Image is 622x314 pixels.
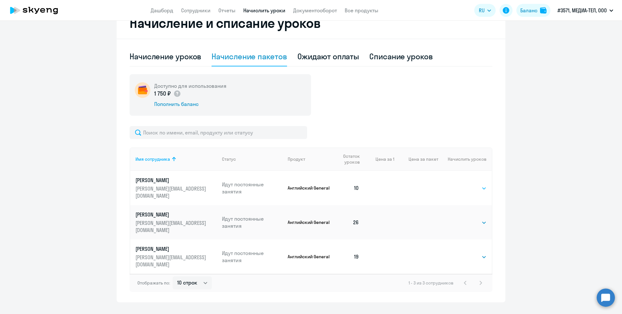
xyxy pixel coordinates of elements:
span: Отображать по: [137,280,170,286]
td: 19 [331,239,364,274]
th: Начислить уроков [438,147,492,171]
a: [PERSON_NAME][PERSON_NAME][EMAIL_ADDRESS][DOMAIN_NAME] [135,211,217,234]
a: Отчеты [218,7,236,14]
div: Пополнить баланс [154,100,226,108]
p: #3571, МЕДИА-ТЕЛ, ООО [558,6,607,14]
a: Все продукты [345,7,378,14]
span: RU [479,6,485,14]
div: Статус [222,156,236,162]
div: Имя сотрудника [135,156,217,162]
p: [PERSON_NAME][EMAIL_ADDRESS][DOMAIN_NAME] [135,254,208,268]
span: Остаток уроков [337,153,360,165]
p: Идут постоянные занятия [222,250,283,264]
a: Начислить уроки [243,7,285,14]
div: Продукт [288,156,305,162]
div: Продукт [288,156,331,162]
p: [PERSON_NAME] [135,177,208,184]
p: Идут постоянные занятия [222,181,283,195]
th: Цена за пакет [394,147,438,171]
div: Имя сотрудника [135,156,170,162]
button: RU [474,4,496,17]
p: Английский General [288,254,331,260]
input: Поиск по имени, email, продукту или статусу [130,126,307,139]
a: [PERSON_NAME][PERSON_NAME][EMAIL_ADDRESS][DOMAIN_NAME] [135,177,217,199]
p: 1 750 ₽ [154,89,181,98]
td: 10 [331,171,364,205]
p: [PERSON_NAME][EMAIL_ADDRESS][DOMAIN_NAME] [135,219,208,234]
p: Английский General [288,219,331,225]
img: balance [540,7,547,14]
div: Ожидают оплаты [297,51,359,62]
th: Цена за 1 [364,147,394,171]
h2: Начисление и списание уроков [130,15,492,31]
td: 26 [331,205,364,239]
p: [PERSON_NAME] [135,211,208,218]
img: wallet-circle.png [135,82,150,98]
div: Списание уроков [369,51,433,62]
p: Идут постоянные занятия [222,215,283,229]
div: Начисление пакетов [212,51,287,62]
div: Статус [222,156,283,162]
a: Дашборд [151,7,173,14]
div: Начисление уроков [130,51,201,62]
p: [PERSON_NAME][EMAIL_ADDRESS][DOMAIN_NAME] [135,185,208,199]
h5: Доступно для использования [154,82,226,89]
a: [PERSON_NAME][PERSON_NAME][EMAIL_ADDRESS][DOMAIN_NAME] [135,245,217,268]
button: #3571, МЕДИА-ТЕЛ, ООО [554,3,616,18]
p: [PERSON_NAME] [135,245,208,252]
div: Остаток уроков [337,153,364,165]
div: Баланс [520,6,537,14]
span: 1 - 3 из 3 сотрудников [409,280,454,286]
p: Английский General [288,185,331,191]
a: Документооборот [293,7,337,14]
button: Балансbalance [516,4,550,17]
a: Сотрудники [181,7,211,14]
